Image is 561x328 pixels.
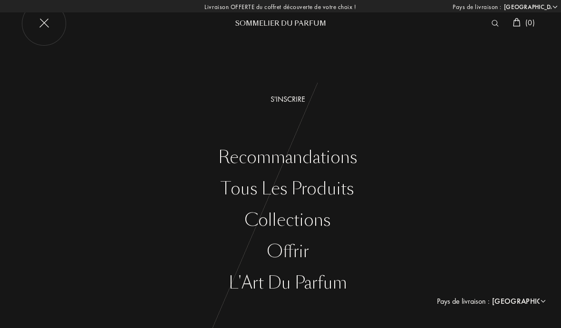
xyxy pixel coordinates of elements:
[223,19,338,29] div: Sommelier du Parfum
[21,1,67,46] img: burger_white_close.png
[525,18,535,28] span: ( 0 )
[14,148,561,167] a: Recommandations
[492,20,499,27] img: search_icn_white.svg
[513,18,521,27] img: cart_white.svg
[14,94,561,105] a: S'inscrire
[437,296,490,307] span: Pays de livraison :
[14,179,561,199] a: Tous les produits
[14,273,561,293] a: L'Art du Parfum
[14,211,561,230] a: Collections
[453,2,502,12] span: Pays de livraison :
[14,242,561,261] a: Offrir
